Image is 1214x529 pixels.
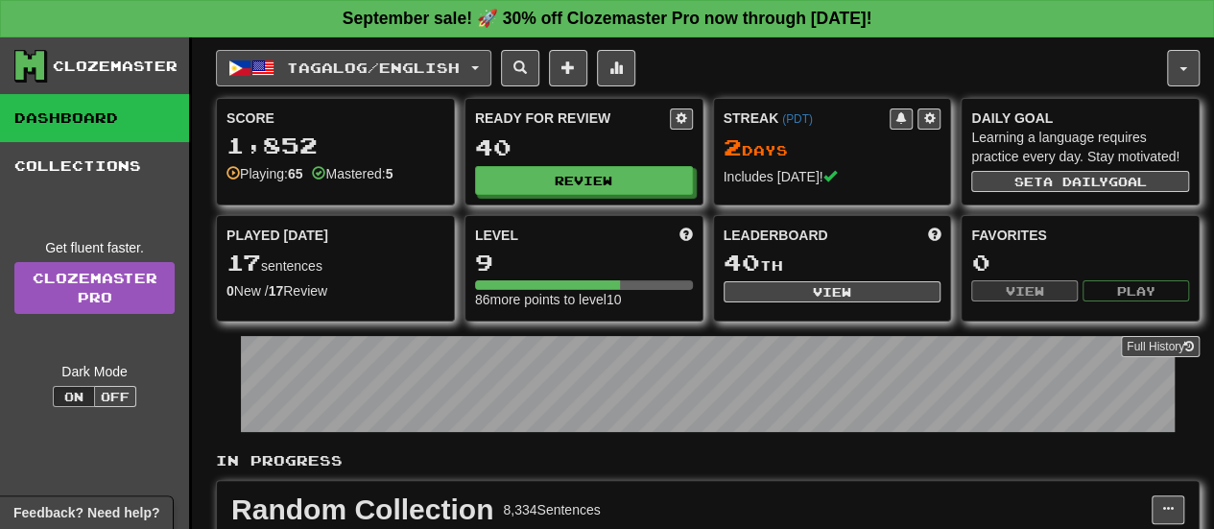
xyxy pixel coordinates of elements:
[14,238,175,257] div: Get fluent faster.
[503,500,600,519] div: 8,334 Sentences
[53,386,95,407] button: On
[927,226,940,245] span: This week in points, UTC
[971,226,1189,245] div: Favorites
[971,280,1078,301] button: View
[13,503,159,522] span: Open feedback widget
[549,50,587,86] button: Add sentence to collection
[475,108,670,128] div: Ready for Review
[287,60,460,76] span: Tagalog / English
[386,166,393,181] strong: 5
[724,167,941,186] div: Includes [DATE]!
[94,386,136,407] button: Off
[475,135,693,159] div: 40
[343,9,872,28] strong: September sale! 🚀 30% off Clozemaster Pro now through [DATE]!
[971,171,1189,192] button: Seta dailygoal
[226,133,444,157] div: 1,852
[216,451,1200,470] p: In Progress
[226,283,234,299] strong: 0
[231,495,493,524] div: Random Collection
[226,226,328,245] span: Played [DATE]
[724,108,891,128] div: Streak
[679,226,693,245] span: Score more points to level up
[597,50,635,86] button: More stats
[501,50,539,86] button: Search sentences
[971,128,1189,166] div: Learning a language requires practice every day. Stay motivated!
[226,251,444,276] div: sentences
[226,164,302,183] div: Playing:
[475,226,518,245] span: Level
[226,249,261,276] span: 17
[971,108,1189,128] div: Daily Goal
[226,281,444,301] div: New / Review
[226,108,444,128] div: Score
[971,251,1189,275] div: 0
[724,249,760,276] span: 40
[312,164,393,183] div: Mastered:
[53,57,178,76] div: Clozemaster
[1083,280,1189,301] button: Play
[475,251,693,275] div: 9
[216,50,491,86] button: Tagalog/English
[782,112,813,126] a: (PDT)
[724,135,941,160] div: Day s
[475,166,693,195] button: Review
[1121,336,1200,357] button: Full History
[288,166,303,181] strong: 65
[14,362,175,381] div: Dark Mode
[14,262,175,314] a: ClozemasterPro
[724,251,941,276] div: th
[724,133,742,160] span: 2
[269,283,284,299] strong: 17
[1043,175,1108,188] span: a daily
[724,226,828,245] span: Leaderboard
[475,290,693,309] div: 86 more points to level 10
[724,281,941,302] button: View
